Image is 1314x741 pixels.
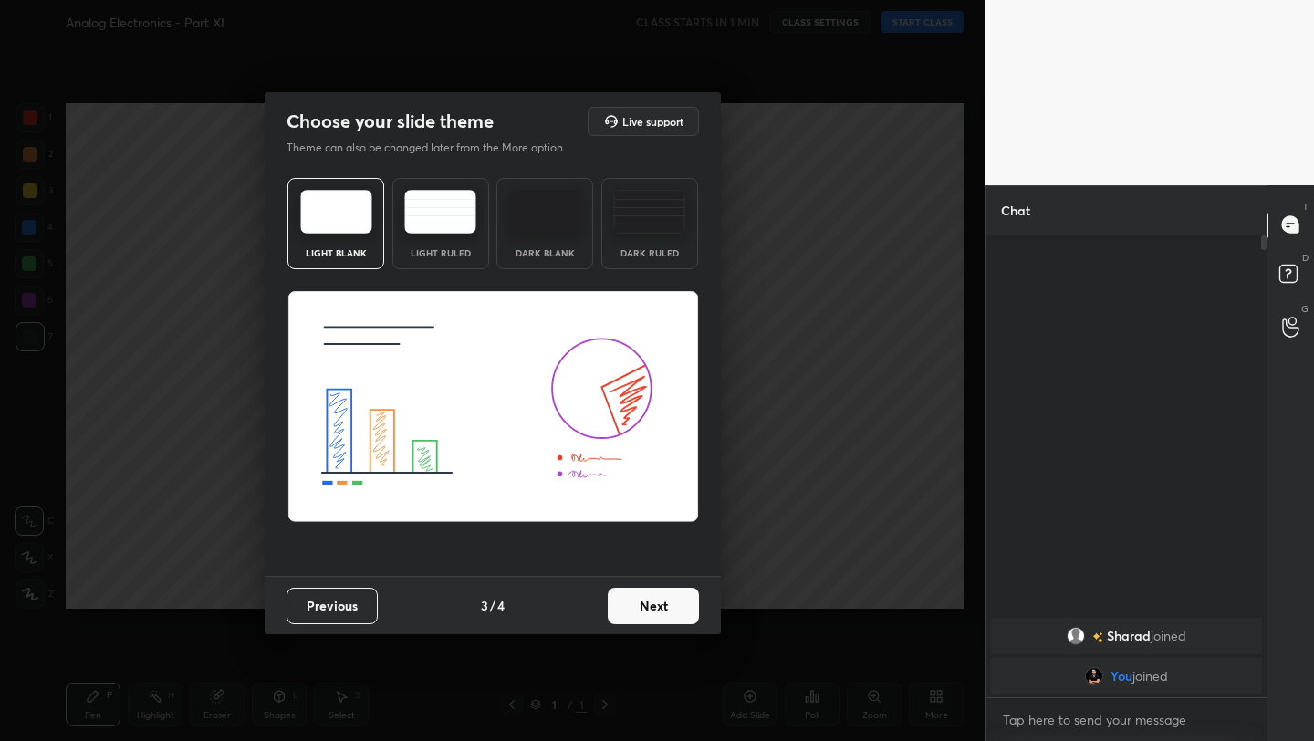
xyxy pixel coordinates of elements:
img: ae2dc78aa7324196b3024b1bd2b41d2d.jpg [1085,667,1103,685]
img: lightTheme.e5ed3b09.svg [300,190,372,234]
div: Light Ruled [404,248,477,257]
p: T [1303,200,1309,214]
span: You [1111,669,1132,684]
h4: 3 [481,596,488,615]
button: Previous [287,588,378,624]
img: no-rating-badge.077c3623.svg [1092,631,1103,642]
p: G [1301,302,1309,316]
p: D [1302,251,1309,265]
h4: / [490,596,495,615]
span: joined [1151,629,1186,643]
span: Sharad [1107,629,1151,643]
img: lightRuledTheme.5fabf969.svg [404,190,476,234]
img: darkTheme.f0cc69e5.svg [509,190,581,234]
p: Theme can also be changed later from the More option [287,140,582,156]
h4: 4 [497,596,505,615]
div: Dark Ruled [613,248,686,257]
img: lightThemeBanner.fbc32fad.svg [287,291,699,523]
img: darkRuledTheme.de295e13.svg [613,190,685,234]
h5: Live support [622,116,683,127]
div: grid [986,614,1267,698]
p: Chat [986,186,1045,235]
span: joined [1132,669,1168,684]
h2: Choose your slide theme [287,110,494,133]
div: Dark Blank [508,248,581,257]
button: Next [608,588,699,624]
img: default.png [1067,627,1085,645]
div: Light Blank [299,248,372,257]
